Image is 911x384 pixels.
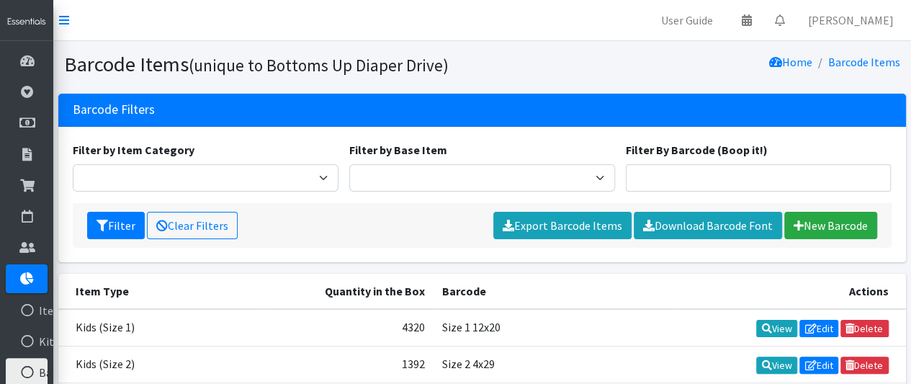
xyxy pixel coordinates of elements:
[799,357,838,374] a: Edit
[6,16,48,28] img: HumanEssentials
[840,357,889,374] a: Delete
[147,212,238,239] a: Clear Filters
[264,309,434,347] td: 4320
[493,212,632,239] a: Export Barcode Items
[64,52,477,77] h1: Barcode Items
[87,212,145,239] button: Filter
[769,55,812,69] a: Home
[799,320,838,337] a: Edit
[264,274,434,309] th: Quantity in the Box
[828,55,900,69] a: Barcode Items
[434,346,676,383] td: Size 2 4x29
[73,141,194,158] label: Filter by Item Category
[58,309,264,347] td: Kids (Size 1)
[650,6,724,35] a: User Guide
[58,274,264,309] th: Item Type
[189,55,449,76] small: (unique to Bottoms Up Diaper Drive)
[840,320,889,337] a: Delete
[626,141,768,158] label: Filter By Barcode (Boop it!)
[6,296,48,325] a: Items & Inventory
[434,274,676,309] th: Barcode
[796,6,905,35] a: [PERSON_NAME]
[264,346,434,383] td: 1392
[6,327,48,356] a: Kits
[784,212,877,239] a: New Barcode
[58,346,264,383] td: Kids (Size 2)
[434,309,676,347] td: Size 1 12x20
[73,102,155,117] h3: Barcode Filters
[634,212,782,239] a: Download Barcode Font
[676,274,905,309] th: Actions
[756,320,797,337] a: View
[349,141,447,158] label: Filter by Base Item
[756,357,797,374] a: View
